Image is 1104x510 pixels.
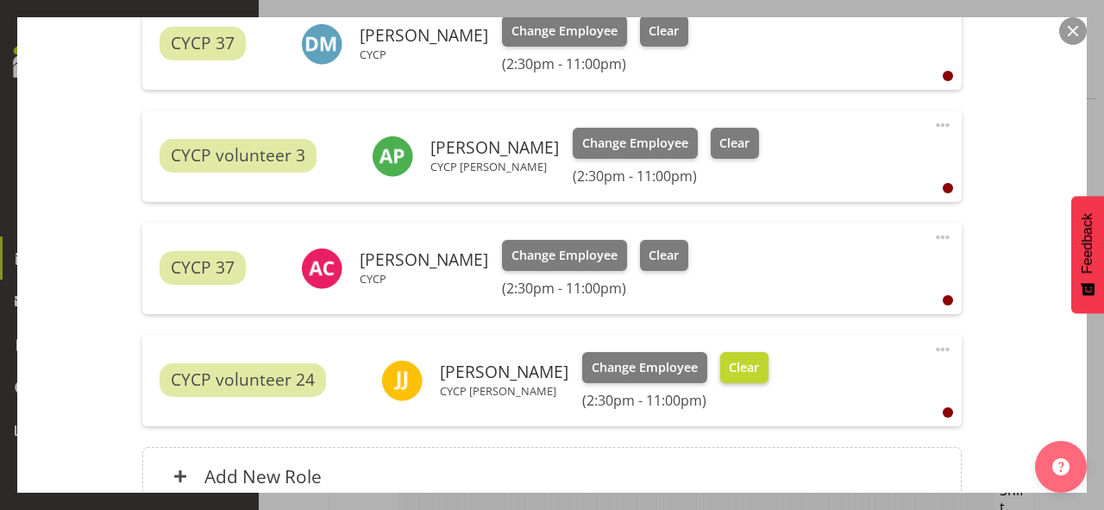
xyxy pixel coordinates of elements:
[502,280,688,297] h6: (2:30pm - 11:00pm)
[582,134,688,153] span: Change Employee
[640,240,689,271] button: Clear
[360,47,488,61] p: CYCP
[171,31,235,56] span: CYCP 37
[719,134,750,153] span: Clear
[1071,196,1104,313] button: Feedback - Show survey
[711,128,760,159] button: Clear
[372,135,413,177] img: amelie-paroll11627.jpg
[171,255,235,280] span: CYCP 37
[649,246,679,265] span: Clear
[649,22,679,41] span: Clear
[511,22,618,41] span: Change Employee
[171,143,305,168] span: CYCP volunteer 3
[943,407,953,418] div: User is clocked out
[511,246,618,265] span: Change Employee
[1080,213,1095,274] span: Feedback
[582,392,768,409] h6: (2:30pm - 11:00pm)
[360,26,488,45] h6: [PERSON_NAME]
[640,16,689,47] button: Clear
[440,362,568,381] h6: [PERSON_NAME]
[301,23,342,65] img: dion-mccormick3685.jpg
[582,352,707,383] button: Change Employee
[943,295,953,305] div: User is clocked out
[720,352,769,383] button: Clear
[943,183,953,193] div: User is clocked out
[430,160,559,173] p: CYCP [PERSON_NAME]
[440,384,568,398] p: CYCP [PERSON_NAME]
[381,360,423,401] img: jan-jonatan-jachowitz11625.jpg
[592,358,698,377] span: Change Employee
[1052,458,1069,475] img: help-xxl-2.png
[573,128,698,159] button: Change Employee
[360,250,488,269] h6: [PERSON_NAME]
[502,240,627,271] button: Change Employee
[360,272,488,286] p: CYCP
[301,248,342,289] img: abigail-chessum9864.jpg
[430,138,559,157] h6: [PERSON_NAME]
[171,368,315,393] span: CYCP volunteer 24
[502,55,688,72] h6: (2:30pm - 11:00pm)
[729,358,759,377] span: Clear
[204,465,322,488] h6: Add New Role
[943,71,953,81] div: User is clocked out
[573,167,759,185] h6: (2:30pm - 11:00pm)
[502,16,627,47] button: Change Employee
